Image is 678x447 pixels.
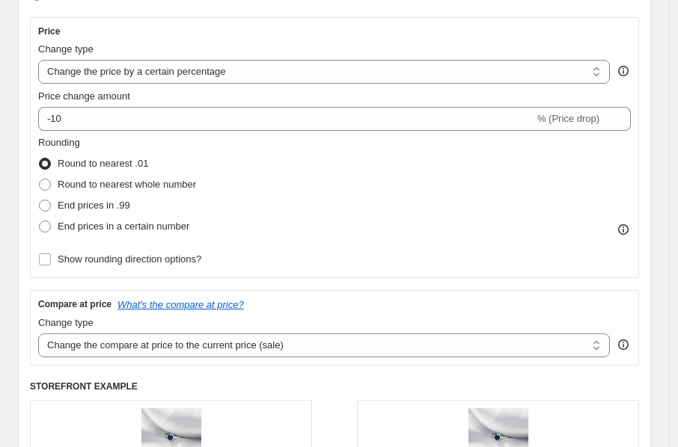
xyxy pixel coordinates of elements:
h3: Compare at price [38,298,112,310]
h6: STOREFRONT EXAMPLE [30,380,639,392]
h3: Price [38,25,60,37]
input: -15 [38,107,534,131]
span: Round to nearest .01 [58,158,148,169]
span: Change type [38,317,94,328]
span: Show rounding direction options? [58,253,201,265]
span: Price change amount [38,90,130,102]
div: help [616,337,631,352]
span: % (Price drop) [537,113,599,124]
div: help [616,64,631,78]
span: End prices in .99 [58,200,130,211]
button: What's the compare at price? [117,299,244,310]
span: Rounding [38,137,80,148]
span: Round to nearest whole number [58,179,196,190]
span: End prices in a certain number [58,221,189,232]
span: Change type [38,43,94,55]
